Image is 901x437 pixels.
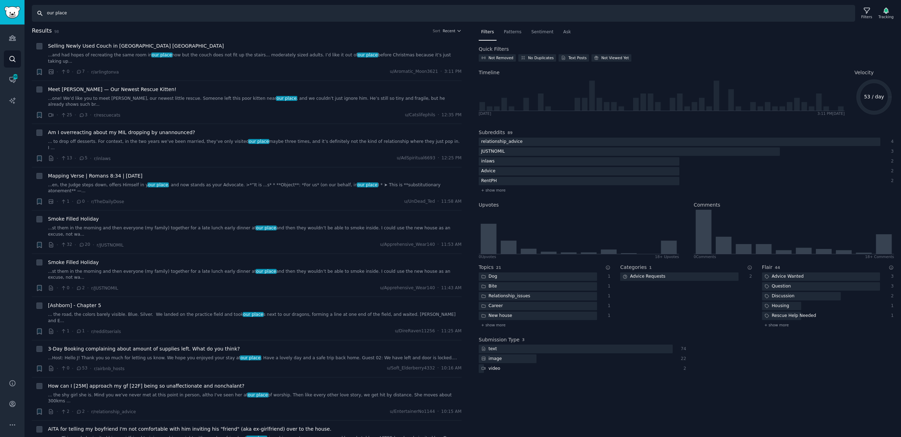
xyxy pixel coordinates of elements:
div: 2 [746,273,752,280]
span: · [57,328,58,335]
span: AITA for telling my boyfriend I'm not comfortable with him inviting his "friend" (aka ex-girlfrie... [48,425,331,433]
div: video [479,364,503,373]
div: 1 [887,313,894,319]
a: Smoke Filled Holiday [48,215,99,223]
span: Am I overreacting about my MIL dropping by unannounced? [48,129,195,136]
span: 368 [12,74,19,79]
div: 3 [888,148,894,155]
span: · [437,409,439,415]
div: 0 Comment s [694,254,716,259]
span: · [438,112,439,118]
a: Smoke Filled Holiday [48,259,99,266]
span: our place [357,182,378,187]
button: Recent [443,28,462,33]
span: 10:15 AM [441,409,462,415]
span: r/airbnb_hosts [94,366,124,371]
span: 10:16 AM [441,365,462,372]
a: Mapping Verse | Romans 8:34 | [DATE] [48,172,143,180]
div: relationship_advice [479,138,525,146]
span: 3-Day Booking complaining about amount of supplies left. What do you think? [48,345,240,353]
span: · [437,199,439,205]
div: Bite [479,282,499,291]
span: · [57,408,58,415]
span: u/Apprehensive_Wear140 [380,285,435,291]
span: u/Soft_Elderberry4332 [387,365,435,372]
span: · [87,198,89,205]
span: Recent [443,28,455,33]
span: our place [247,393,269,397]
span: u/UnDead_Ted [404,199,435,205]
h2: Upvotes [479,201,499,209]
span: our place [276,96,297,101]
a: 368 [4,71,21,88]
span: + show more [764,322,789,327]
div: Dog [479,272,500,281]
span: 98 [54,29,59,34]
span: r/JUSTNOMIL [97,243,124,248]
span: Ask [563,29,571,35]
div: 2 [680,366,686,372]
a: ... the road, the colors barely visible. Blue. Silver. We landed on the practice field and tookou... [48,312,462,324]
div: JUSTNOMIL [479,147,507,156]
span: our place [248,139,270,144]
span: Results [32,27,52,35]
img: GummySearch logo [4,6,20,19]
span: · [72,198,73,205]
a: ...st them in the morning and then everyone (my family) together for a late lunch early dinner at... [48,225,462,237]
span: · [90,365,91,372]
span: 0 [76,199,85,205]
span: · [87,408,89,415]
span: 11:58 AM [441,199,462,205]
span: 20 [79,242,90,248]
div: Tracking [878,14,894,19]
div: 1 [604,313,611,319]
span: our place [243,312,264,317]
span: r/arlingtonva [91,70,119,75]
span: · [87,284,89,292]
span: u/Aromatic_Moon3621 [390,69,438,75]
span: · [72,328,73,335]
a: ...one! We’d like you to meet [PERSON_NAME], our newest little rescue. Someone left this poor kit... [48,96,462,108]
a: ...en, the Judge steps down, offers Himself in your place, and now stands as your Advocate. >*“It... [48,182,462,194]
span: · [57,111,58,119]
a: ...st them in the morning and then everyone (my family) together for a late lunch early dinner at... [48,269,462,281]
span: + show more [481,188,506,193]
span: 0 [61,69,69,75]
div: New house [479,312,515,320]
span: · [437,328,439,334]
div: 1 [604,273,611,280]
span: · [441,69,442,75]
div: No Duplicates [528,55,554,60]
span: · [87,68,89,76]
div: 3:11 PM [DATE] [817,111,845,116]
span: 11:43 AM [441,285,462,291]
a: Meet [PERSON_NAME] — Our Newest Rescue Kitten! [48,86,176,93]
span: · [87,328,89,335]
div: 74 [680,346,686,352]
span: u/AdSpiritual6693 [397,155,435,161]
span: our place [147,182,169,187]
h2: Topics [479,264,494,271]
span: u/Catslifephils [405,112,435,118]
div: 4 [888,139,894,145]
a: [Ashborn] - Chapter 5 [48,302,101,309]
div: text [479,345,499,353]
span: r/rescuecats [94,113,120,118]
span: · [75,155,76,162]
span: 12:35 PM [442,112,462,118]
div: 22 [680,356,686,362]
span: 3 [522,338,525,342]
span: · [72,68,73,76]
div: inlaws [479,157,497,166]
div: 3 [887,283,894,290]
div: 3 [887,273,894,280]
span: 1 [61,328,69,334]
div: 1 [887,303,894,309]
div: Career [479,302,505,311]
span: our place [240,355,261,360]
span: 7 [76,69,85,75]
span: Filters [481,29,494,35]
div: Text Posts [568,55,587,60]
div: Not Viewed Yet [601,55,629,60]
